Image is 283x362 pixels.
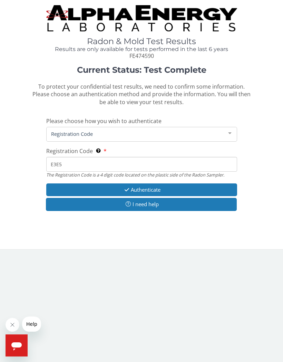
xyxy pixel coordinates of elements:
[46,198,237,211] button: I need help
[46,147,93,155] span: Registration Code
[46,46,237,52] h4: Results are only available for tests performed in the last 6 years
[6,334,28,356] iframe: Button to launch messaging window
[46,37,237,46] h1: Radon & Mold Test Results
[46,172,237,178] div: The Registration Code is a 4 digit code located on the plastic side of the Radon Sampler.
[32,83,251,106] span: To protect your confidential test results, we need to confirm some information. Please choose an ...
[22,316,41,332] iframe: Message from company
[77,65,206,75] strong: Current Status: Test Complete
[6,318,19,332] iframe: Close message
[46,183,237,196] button: Authenticate
[49,130,223,138] span: Registration Code
[46,117,162,125] span: Please choose how you wish to authenticate
[46,5,237,31] img: TightCrop.jpg
[129,52,154,60] span: FE474590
